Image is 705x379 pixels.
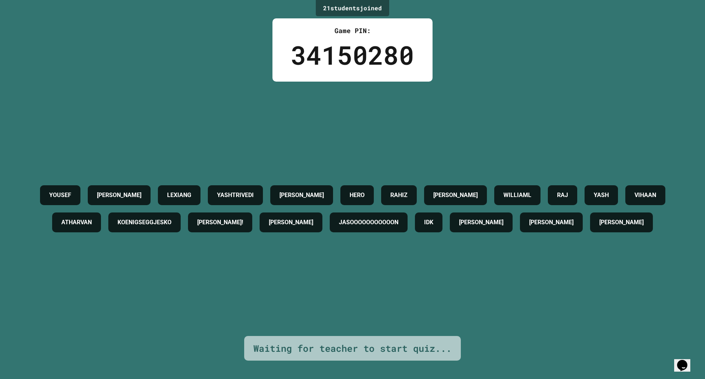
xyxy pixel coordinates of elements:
h4: [PERSON_NAME] [433,191,478,200]
h4: YASH [594,191,609,200]
h4: KOENIGSEGGJESKO [117,218,171,227]
h4: VIHAAN [634,191,656,200]
h4: [PERSON_NAME] [599,218,644,227]
h4: [PERSON_NAME] [459,218,503,227]
h4: LEXIANG [167,191,191,200]
div: 34150280 [291,36,414,74]
h4: ATHARVAN [61,218,92,227]
h4: HERO [350,191,365,200]
div: Game PIN: [291,26,414,36]
iframe: chat widget [674,350,698,372]
h4: WILLIAML [503,191,531,200]
h4: YASHTRIVEDI [217,191,254,200]
h4: [PERSON_NAME]! [197,218,243,227]
h4: IDK [424,218,433,227]
h4: JASOOOOOOOOOOON [339,218,398,227]
h4: RAHIZ [390,191,408,200]
h4: [PERSON_NAME] [529,218,574,227]
div: Waiting for teacher to start quiz... [253,342,452,355]
h4: [PERSON_NAME] [269,218,313,227]
h4: [PERSON_NAME] [97,191,141,200]
h4: YOUSEF [49,191,71,200]
h4: RAJ [557,191,568,200]
h4: [PERSON_NAME] [279,191,324,200]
